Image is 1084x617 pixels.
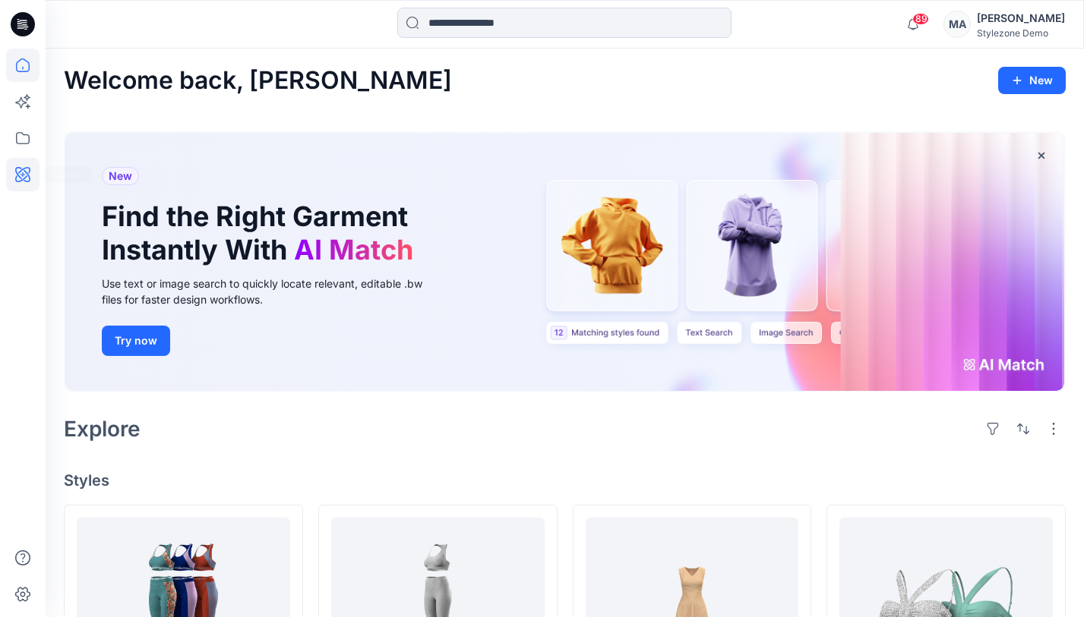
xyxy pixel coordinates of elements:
[102,275,444,307] div: Use text or image search to quickly locate relevant, editable .bw files for faster design workflows.
[102,326,170,356] button: Try now
[64,417,141,441] h2: Explore
[977,27,1065,39] div: Stylezone Demo
[294,233,413,266] span: AI Match
[109,167,132,185] span: New
[943,11,971,38] div: MA
[912,13,929,25] span: 89
[64,471,1066,490] h4: Styles
[64,67,452,95] h2: Welcome back, [PERSON_NAME]
[102,200,421,266] h1: Find the Right Garment Instantly With
[998,67,1066,94] button: New
[977,9,1065,27] div: [PERSON_NAME]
